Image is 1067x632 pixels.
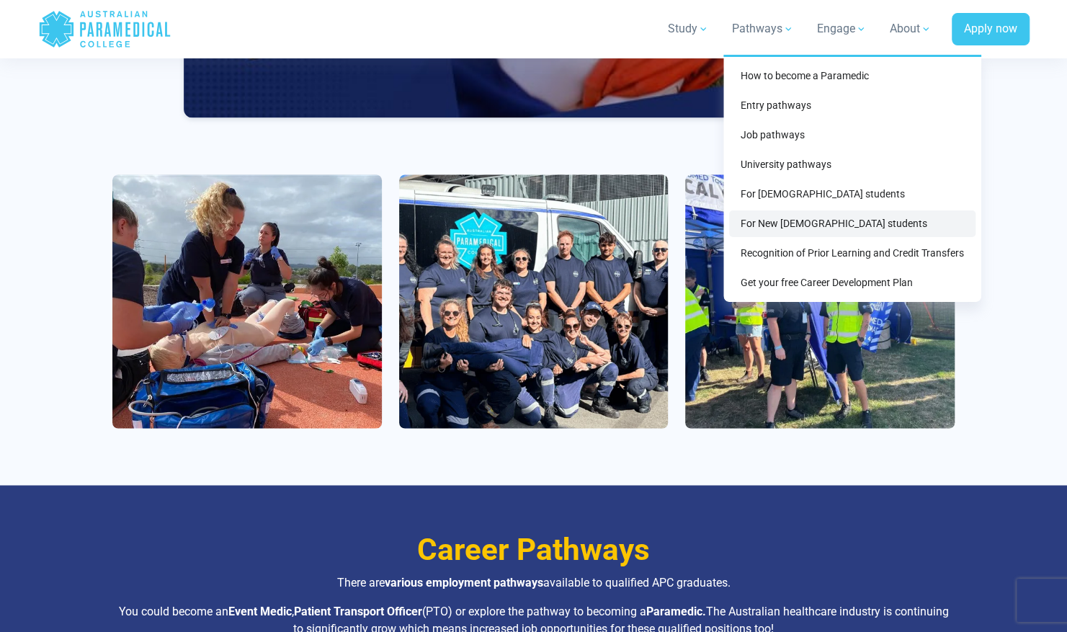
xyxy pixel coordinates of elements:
[723,9,803,49] a: Pathways
[228,604,292,618] strong: Event Medic
[952,13,1030,46] a: Apply now
[808,9,875,49] a: Engage
[38,6,171,53] a: Australian Paramedical College
[729,270,976,296] a: Get your free Career Development Plan
[294,604,422,618] strong: Patient Transport Officer
[723,55,981,302] div: Pathways
[646,604,706,618] strong: Paramedic.
[729,240,976,267] a: Recognition of Prior Learning and Credit Transfers
[729,122,976,148] a: Job pathways
[385,575,543,589] strong: various employment pathways
[729,63,976,89] a: How to become a Paramedic
[729,210,976,237] a: For New [DEMOGRAPHIC_DATA] students
[659,9,718,49] a: Study
[729,181,976,208] a: For [DEMOGRAPHIC_DATA] students
[729,151,976,178] a: University pathways
[112,531,955,568] h3: Career Pathways
[112,574,955,591] p: There are available to qualified APC graduates.
[729,92,976,119] a: Entry pathways
[881,9,940,49] a: About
